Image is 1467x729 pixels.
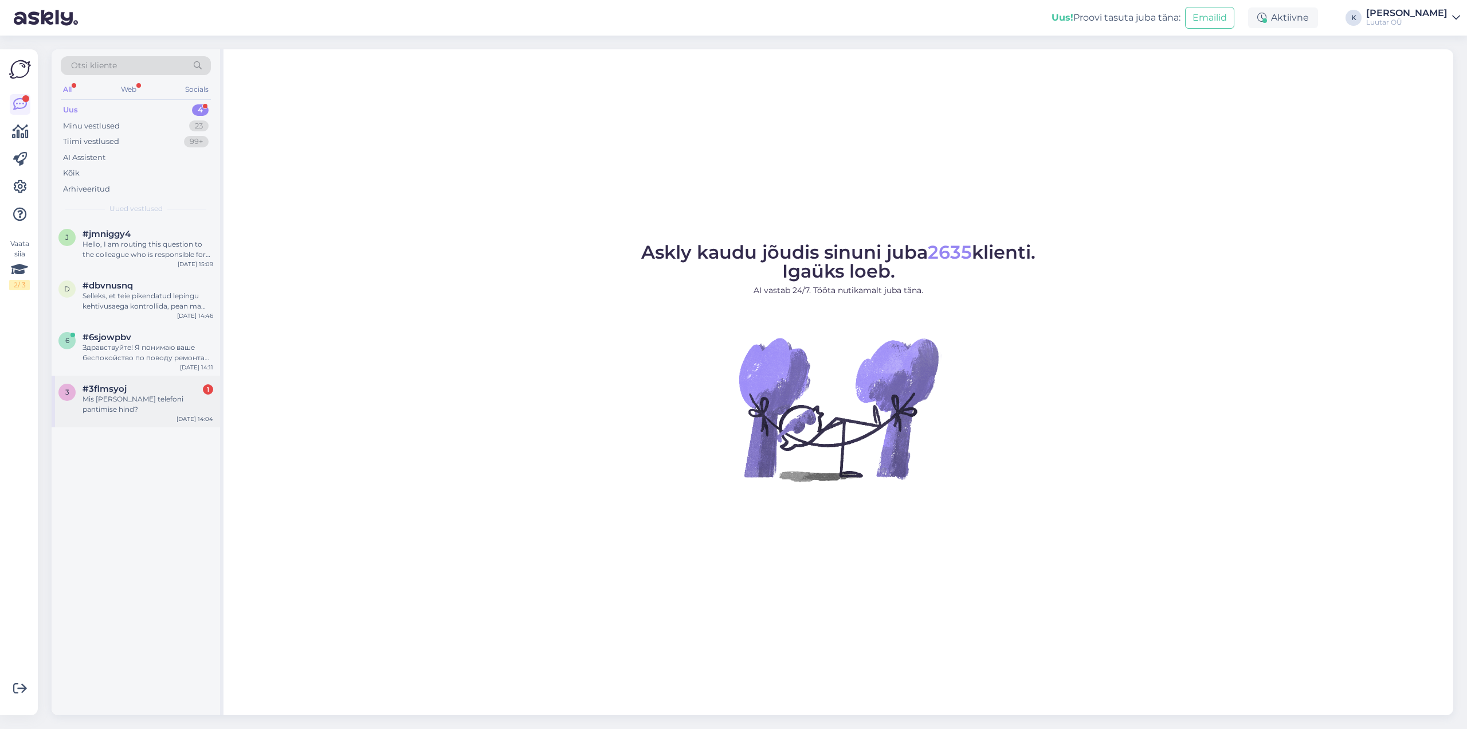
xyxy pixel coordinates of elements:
div: 23 [189,120,209,132]
span: 3 [65,388,69,396]
div: Vaata siia [9,239,30,290]
a: [PERSON_NAME]Luutar OÜ [1366,9,1460,27]
div: Selleks, et teie pikendatud lepingu kehtivusaega kontrollida, pean ma edastama teie päringu kolle... [83,291,213,311]
button: Emailid [1185,7,1234,29]
img: Askly Logo [9,59,31,80]
span: #6sjowpbv [83,332,131,342]
div: 99+ [184,136,209,147]
div: 2 / 3 [9,280,30,290]
div: Здравствуйте! Я понимаю ваше беспокойство по поводу ремонта вашей цепочки. К сожалению, у меня не... [83,342,213,363]
div: Luutar OÜ [1366,18,1448,27]
div: Aktiivne [1248,7,1318,28]
span: Askly kaudu jõudis sinuni juba klienti. Igaüks loeb. [641,241,1035,282]
span: #jmniggy4 [83,229,131,239]
div: 1 [203,384,213,395]
div: [DATE] 14:11 [180,363,213,372]
div: All [61,82,74,97]
div: Kõik [63,167,80,179]
div: Web [119,82,139,97]
span: 6 [65,336,69,345]
div: Uus [63,104,78,116]
span: Uued vestlused [109,204,163,214]
p: AI vastab 24/7. Tööta nutikamalt juba täna. [641,284,1035,297]
div: K [1346,10,1362,26]
div: [DATE] 14:46 [177,311,213,320]
div: Arhiveeritud [63,184,110,195]
div: AI Assistent [63,152,105,163]
span: j [65,233,69,241]
span: d [64,284,70,293]
img: No Chat active [735,306,942,512]
span: Otsi kliente [71,60,117,72]
div: Minu vestlused [63,120,120,132]
div: Hello, I am routing this question to the colleague who is responsible for this topic. The reply m... [83,239,213,260]
div: [DATE] 15:09 [178,260,213,268]
span: #dbvnusnq [83,280,133,291]
div: [PERSON_NAME] [1366,9,1448,18]
div: Tiimi vestlused [63,136,119,147]
span: 2635 [928,241,972,263]
div: Proovi tasuta juba täna: [1052,11,1180,25]
b: Uus! [1052,12,1073,23]
div: Socials [183,82,211,97]
span: #3flmsyoj [83,384,127,394]
div: 4 [192,104,209,116]
div: Mis [PERSON_NAME] telefoni pantimise hind? [83,394,213,415]
div: [DATE] 14:04 [176,415,213,423]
